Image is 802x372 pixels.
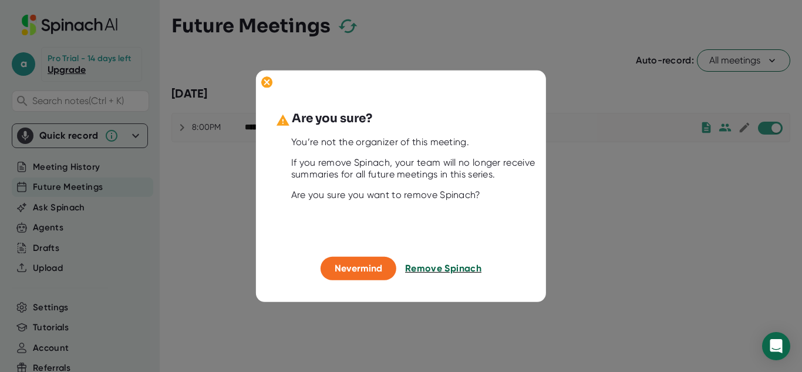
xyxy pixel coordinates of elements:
[762,332,790,360] div: Open Intercom Messenger
[405,257,481,280] button: Remove Spinach
[291,136,540,148] div: You’re not the organizer of this meeting.
[335,263,382,274] span: Nevermind
[321,257,396,280] button: Nevermind
[291,189,540,201] div: Are you sure you want to remove Spinach?
[405,263,481,274] span: Remove Spinach
[291,157,540,180] div: If you remove Spinach, your team will no longer receive summaries for all future meetings in this...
